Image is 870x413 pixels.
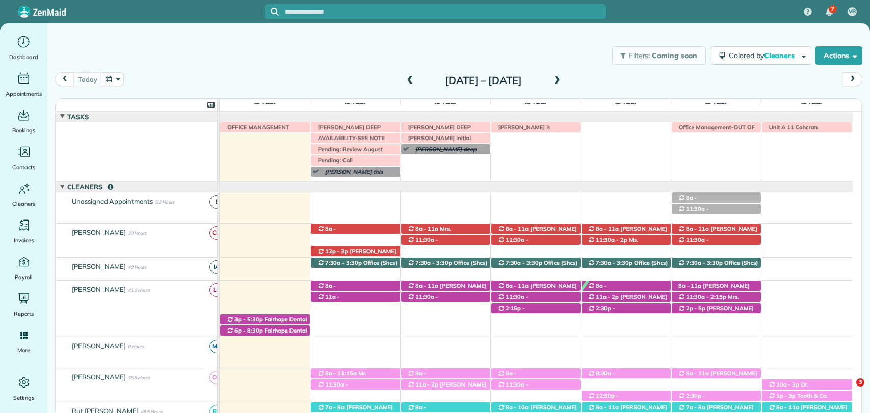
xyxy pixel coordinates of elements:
div: [STREET_ADDRESS][PERSON_NAME] [582,235,671,245]
div: 11940 [US_STATE] 181 - Fairhope, AL, 36532 [672,258,761,268]
div: [STREET_ADDRESS] [491,303,581,314]
div: [STREET_ADDRESS] [672,303,761,314]
div: [STREET_ADDRESS] [582,292,671,302]
a: Invoices [4,217,43,245]
span: 11:30a - 2p [595,236,628,243]
div: [STREET_ADDRESS] [762,402,853,413]
span: 8a - 11a [415,282,439,289]
span: 11:30a - 2p [497,236,529,251]
span: [PERSON_NAME] ([PHONE_NUMBER]) [317,290,384,304]
div: [STREET_ADDRESS] [491,402,581,413]
div: [STREET_ADDRESS] [311,292,400,302]
div: [STREET_ADDRESS] [401,402,490,413]
span: 30 Hours [128,230,146,236]
span: OP [209,371,223,384]
span: 8a - 11a [595,225,620,232]
span: [PERSON_NAME] ([PHONE_NUMBER]) [407,244,463,258]
span: 11:30a - 2p [497,293,529,308]
span: Coming soon [652,51,698,60]
span: Fairhope Dental Associates ([PHONE_NUMBER]) [226,316,307,338]
span: 8:30a - 12:15p [588,370,616,384]
span: 41.8 Hours [128,287,150,293]
div: [STREET_ADDRESS] [672,192,761,203]
div: [STREET_ADDRESS] [401,281,490,291]
span: 11:30a - 2p [317,381,349,395]
span: Filters: [629,51,650,60]
span: 7:30a - 3:30p [686,259,724,266]
span: [PERSON_NAME] ([PHONE_NUMBER]) [497,312,561,326]
span: 3 [856,378,864,387]
span: 7a - 8a [325,404,346,411]
span: [PERSON_NAME] initial [403,134,472,142]
span: LE [209,283,223,297]
div: 19272 [US_STATE] 181 - Fairhope, AL, 36532 [672,391,761,401]
span: Office (Shcs) ([PHONE_NUMBER]) [407,259,488,273]
span: Contacts [12,162,35,172]
span: 3p - 5:30p [234,316,263,323]
div: [STREET_ADDRESS] [672,402,761,413]
span: 8a - 10:30a [407,370,427,384]
div: 11940 [US_STATE] 181 - Fairhope, AL, 36532 [311,258,400,268]
span: [PERSON_NAME] ([PHONE_NUMBER]) [678,213,742,227]
span: 10a - 3p [776,381,800,388]
span: 8a - 11a [505,225,530,232]
span: 8a - 11a [505,282,530,289]
span: Fairhope Dental Associates ([PHONE_NUMBER]) [226,327,307,349]
span: [PERSON_NAME] ([PHONE_NUMBER]) [317,247,397,262]
span: [PERSON_NAME] ([PHONE_NUMBER]) [407,381,487,395]
span: Office (Shcs) ([PHONE_NUMBER]) [588,259,668,273]
span: Cleaners [764,51,797,60]
div: 11940 [US_STATE] 181 - Fairhope, AL, 36532 [401,258,490,268]
div: [STREET_ADDRESS] [672,204,761,214]
span: [PERSON_NAME] is scheduled [DATE] but if we have something on 10/16 or 10/17 reschedule her for t... [493,124,574,160]
button: Focus search [265,8,279,16]
div: [STREET_ADDRESS] [311,246,400,257]
span: 8a - 10:30a [678,194,698,208]
div: [STREET_ADDRESS] [311,281,400,291]
span: Office (Shcs) ([PHONE_NUMBER]) [497,259,578,273]
iframe: Intercom live chat [835,378,860,403]
span: OFFICE MANAGEMENT AVAILABLE [222,124,289,138]
a: Dashboard [4,34,43,62]
span: [PERSON_NAME] ([PHONE_NUMBER]) [678,305,754,319]
span: [PERSON_NAME] ([PHONE_NUMBER]) [407,282,487,296]
span: Settings [13,393,35,403]
div: [STREET_ADDRESS] [311,224,400,234]
span: 11:30a - 2:30p [678,236,709,251]
span: [PERSON_NAME] ([PHONE_NUMBER]) [497,377,565,392]
span: [PERSON_NAME] ([PHONE_NUMBER]) [317,233,384,247]
div: [STREET_ADDRESS][PERSON_NAME] [582,402,671,413]
div: [STREET_ADDRESS] [672,292,761,302]
span: 2:30p - 5:30p [588,305,616,319]
div: [STREET_ADDRESS] [582,224,671,234]
span: [PERSON_NAME] [70,285,128,293]
span: Unit A 11 Cohcran [764,124,819,131]
span: [PERSON_NAME] ([PHONE_NUMBER]) [407,301,471,315]
span: 7a - 8a [686,404,706,411]
div: [STREET_ADDRESS] [401,368,490,379]
a: Appointments [4,70,43,99]
div: [STREET_ADDRESS] [311,368,400,379]
div: [STREET_ADDRESS] [311,379,400,390]
span: 8a - 10a [505,404,530,411]
div: [STREET_ADDRESS] [672,281,761,291]
span: [PERSON_NAME] ([PHONE_NUMBER]) [588,290,655,304]
span: [PERSON_NAME] ([PHONE_NUMBER]) [497,225,577,239]
span: [PERSON_NAME] [70,373,128,381]
span: Cleaners [12,199,35,209]
span: IA [209,260,223,274]
span: 11a - 1:30p [317,293,340,308]
span: Appointments [6,89,42,99]
button: Colored byCleaners [711,46,811,65]
span: [PERSON_NAME] ([PHONE_NUMBER]) [678,282,750,296]
span: [PERSON_NAME] DEEP CLEAN [403,124,471,138]
span: 40 Hours [128,264,146,270]
div: 7 unread notifications [819,1,840,23]
span: 2p - 5p [686,305,706,312]
span: [PERSON_NAME] ([PHONE_NUMBER]) [678,202,745,216]
span: [PERSON_NAME] ([PHONE_NUMBER]) [497,389,561,403]
div: [STREET_ADDRESS][PERSON_NAME] [401,224,490,234]
span: [DATE] [703,101,729,109]
span: ! [209,195,223,209]
span: Payroll [15,272,33,282]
